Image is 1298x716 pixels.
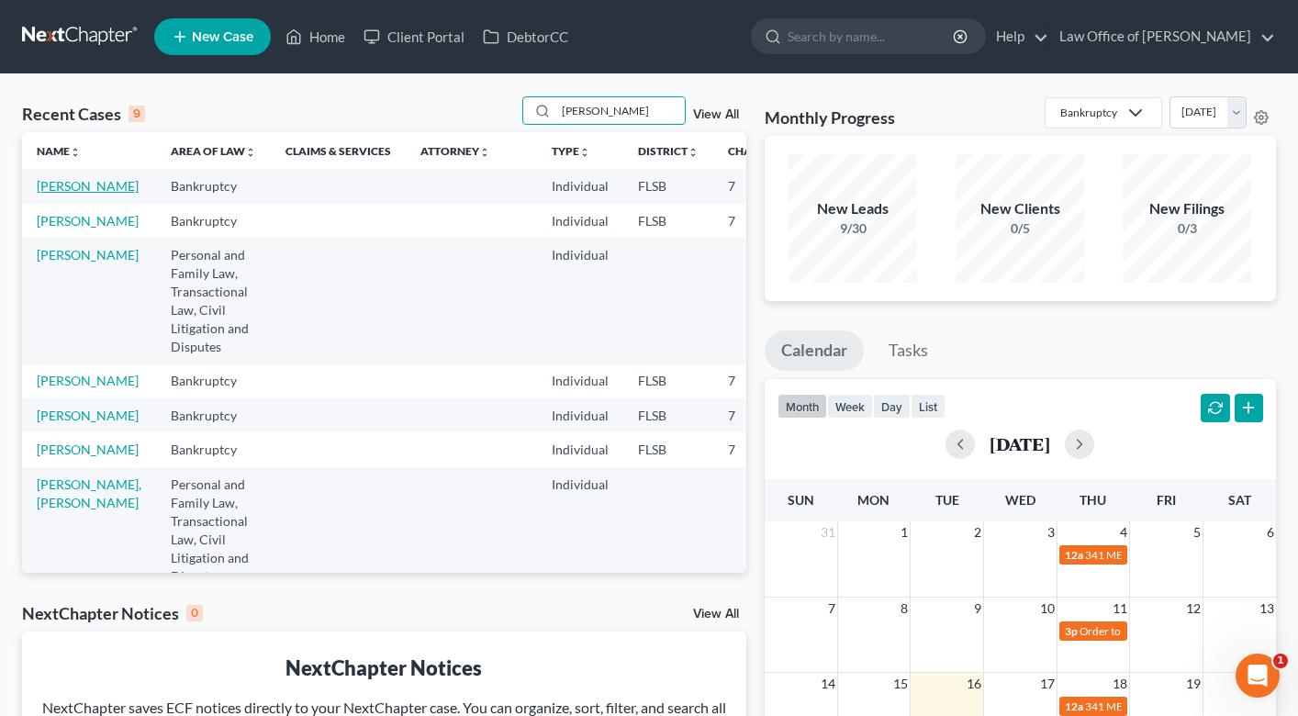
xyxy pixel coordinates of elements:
[789,219,917,238] div: 9/30
[1236,654,1280,698] iframe: Intercom live chat
[22,103,145,125] div: Recent Cases
[156,238,271,364] td: Personal and Family Law, Transactional Law, Civil Litigation and Disputes
[474,20,577,53] a: DebtorCC
[171,144,256,158] a: Area of Lawunfold_more
[788,19,956,53] input: Search by name...
[37,442,139,457] a: [PERSON_NAME]
[1046,521,1057,543] span: 3
[713,169,805,203] td: 7
[788,492,814,508] span: Sun
[579,147,590,158] i: unfold_more
[857,492,890,508] span: Mon
[556,97,685,124] input: Search by name...
[778,394,827,419] button: month
[899,598,910,620] span: 8
[972,598,983,620] span: 9
[891,673,910,695] span: 15
[37,476,141,510] a: [PERSON_NAME], [PERSON_NAME]
[156,169,271,203] td: Bankruptcy
[552,144,590,158] a: Typeunfold_more
[693,108,739,121] a: View All
[693,608,739,621] a: View All
[245,147,256,158] i: unfold_more
[990,434,1050,453] h2: [DATE]
[623,169,713,203] td: FLSB
[1038,673,1057,695] span: 17
[1265,521,1276,543] span: 6
[623,364,713,398] td: FLSB
[537,204,623,238] td: Individual
[1065,548,1083,562] span: 12a
[156,204,271,238] td: Bankruptcy
[156,432,271,466] td: Bankruptcy
[911,394,946,419] button: list
[638,144,699,158] a: Districtunfold_more
[129,106,145,122] div: 9
[192,30,253,44] span: New Case
[713,398,805,432] td: 7
[935,492,959,508] span: Tue
[1085,548,1156,562] span: 341 MEETING
[827,394,873,419] button: week
[1273,654,1288,668] span: 1
[1080,492,1106,508] span: Thu
[1184,673,1203,695] span: 19
[688,147,699,158] i: unfold_more
[1060,105,1117,120] div: Bankruptcy
[1038,598,1057,620] span: 10
[623,398,713,432] td: FLSB
[713,204,805,238] td: 7
[37,408,139,423] a: [PERSON_NAME]
[765,330,864,371] a: Calendar
[156,398,271,432] td: Bankruptcy
[1065,624,1078,638] span: 3p
[826,598,837,620] span: 7
[37,247,139,263] a: [PERSON_NAME]
[22,602,203,624] div: NextChapter Notices
[537,238,623,364] td: Individual
[872,330,945,371] a: Tasks
[765,106,895,129] h3: Monthly Progress
[623,432,713,466] td: FLSB
[70,147,81,158] i: unfold_more
[537,432,623,466] td: Individual
[965,673,983,695] span: 16
[819,673,837,695] span: 14
[186,605,203,621] div: 0
[713,432,805,466] td: 7
[713,364,805,398] td: 7
[37,213,139,229] a: [PERSON_NAME]
[1118,521,1129,543] span: 4
[873,394,911,419] button: day
[537,169,623,203] td: Individual
[1111,673,1129,695] span: 18
[271,132,406,169] th: Claims & Services
[537,364,623,398] td: Individual
[623,204,713,238] td: FLSB
[956,198,1084,219] div: New Clients
[479,147,490,158] i: unfold_more
[1157,492,1176,508] span: Fri
[972,521,983,543] span: 2
[537,398,623,432] td: Individual
[1085,699,1156,713] span: 341 MEETING
[819,521,837,543] span: 31
[1192,521,1203,543] span: 5
[728,144,790,158] a: Chapterunfold_more
[1005,492,1035,508] span: Wed
[420,144,490,158] a: Attorneyunfold_more
[37,654,732,682] div: NextChapter Notices
[1228,492,1251,508] span: Sat
[1123,219,1251,238] div: 0/3
[1123,198,1251,219] div: New Filings
[37,373,139,388] a: [PERSON_NAME]
[1111,598,1129,620] span: 11
[156,467,271,593] td: Personal and Family Law, Transactional Law, Civil Litigation and Disputes
[956,219,1084,238] div: 0/5
[276,20,354,53] a: Home
[156,364,271,398] td: Bankruptcy
[1065,699,1083,713] span: 12a
[1184,598,1203,620] span: 12
[987,20,1048,53] a: Help
[1258,598,1276,620] span: 13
